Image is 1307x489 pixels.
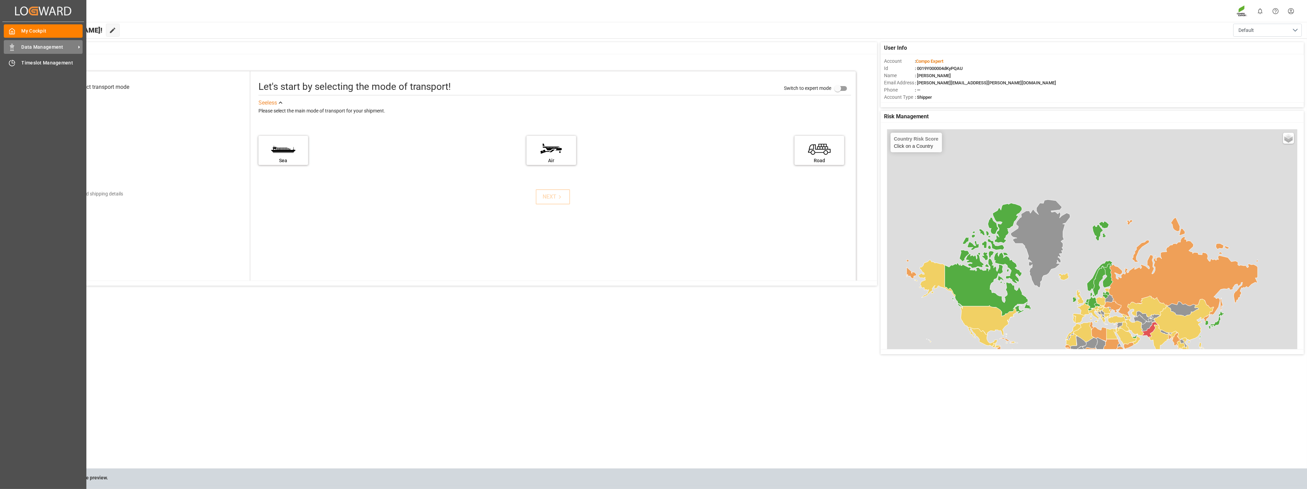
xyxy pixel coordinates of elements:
span: : [915,59,943,64]
div: See less [258,99,277,107]
div: Sea [262,157,305,164]
span: Name [884,72,915,79]
span: Id [884,65,915,72]
div: Please select the main mode of transport for your shipment. [258,107,851,115]
div: Click on a Country [894,136,939,149]
span: Hello [PERSON_NAME]! [29,24,102,37]
span: : Shipper [915,95,932,100]
img: Screenshot%202023-09-29%20at%2010.02.21.png_1712312052.png [1237,5,1248,17]
span: Default [1238,27,1254,34]
a: My Cockpit [4,24,83,38]
span: Risk Management [884,112,929,121]
span: Phone [884,86,915,94]
span: Account Type [884,94,915,101]
span: Compo Expert [916,59,943,64]
span: : — [915,87,920,93]
span: : 0019Y000004dKyPQAU [915,66,963,71]
div: Road [798,157,841,164]
span: Data Management [22,44,76,51]
span: Switch to expert mode [784,85,831,91]
h4: Country Risk Score [894,136,939,142]
div: Select transport mode [76,83,129,91]
div: Let's start by selecting the mode of transport! [258,80,451,94]
span: Account [884,58,915,65]
button: Help Center [1268,3,1283,19]
span: : [PERSON_NAME][EMAIL_ADDRESS][PERSON_NAME][DOMAIN_NAME] [915,80,1056,85]
a: Timeslot Management [4,56,83,70]
button: show 0 new notifications [1252,3,1268,19]
button: NEXT [536,189,570,204]
div: NEXT [543,193,564,201]
button: open menu [1233,24,1302,37]
div: Add shipping details [81,190,123,198]
span: Timeslot Management [22,59,83,67]
a: Layers [1283,133,1294,144]
div: Air [530,157,573,164]
span: User Info [884,44,907,52]
span: My Cockpit [22,27,83,35]
span: : [PERSON_NAME] [915,73,951,78]
span: Email Address [884,79,915,86]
